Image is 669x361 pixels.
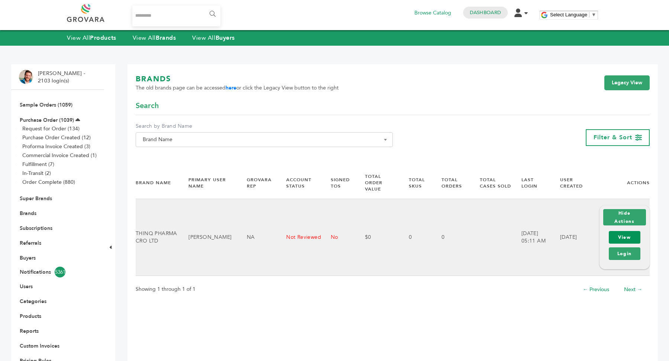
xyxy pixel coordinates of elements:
[136,199,179,276] td: THINQ PHARMA CRO LTD
[237,199,277,276] td: NA
[216,34,235,42] strong: Buyers
[20,283,33,290] a: Users
[22,161,54,168] a: Fulfillment (7)
[551,199,590,276] td: [DATE]
[22,152,97,159] a: Commercial Invoice Created (1)
[20,240,41,247] a: Referrals
[20,328,39,335] a: Reports
[432,199,471,276] td: 0
[400,199,432,276] td: 0
[471,167,512,199] th: Total Cases Sold
[277,199,321,276] td: Not Reviewed
[133,34,176,42] a: View AllBrands
[512,199,551,276] td: [DATE] 05:11 AM
[432,167,471,199] th: Total Orders
[67,34,116,42] a: View AllProducts
[226,84,236,91] a: here
[321,167,356,199] th: Signed TOS
[20,117,74,124] a: Purchase Order (1039)
[38,70,87,84] li: [PERSON_NAME] - 2103 login(s)
[609,247,640,260] a: Login
[609,231,640,244] a: View
[20,210,36,217] a: Brands
[551,167,590,199] th: User Created
[414,9,451,17] a: Browse Catalog
[179,199,237,276] td: [PERSON_NAME]
[90,34,116,42] strong: Products
[20,342,59,349] a: Custom Invoices
[22,134,91,141] a: Purchase Order Created (12)
[400,167,432,199] th: Total SKUs
[20,225,52,232] a: Subscriptions
[356,167,400,199] th: Total Order Value
[20,101,72,108] a: Sample Orders (1059)
[583,286,609,293] a: ← Previous
[140,134,389,145] span: Brand Name
[136,123,393,130] label: Search by Brand Name
[192,34,235,42] a: View AllBuyers
[356,199,400,276] td: $0
[136,132,393,147] span: Brand Name
[20,267,96,277] a: Notifications5361
[22,143,90,150] a: Proforma Invoice Created (3)
[594,133,632,142] span: Filter & Sort
[590,167,650,199] th: Actions
[277,167,321,199] th: Account Status
[512,167,551,199] th: Last Login
[156,34,176,42] strong: Brands
[179,167,237,199] th: Primary User Name
[22,125,80,132] a: Request for Order (134)
[20,313,41,320] a: Products
[22,170,51,177] a: In-Transit (2)
[136,285,195,294] p: Showing 1 through 1 of 1
[624,286,642,293] a: Next →
[136,101,159,111] span: Search
[136,167,179,199] th: Brand Name
[20,195,52,202] a: Super Brands
[604,75,650,90] a: Legacy View
[22,179,75,186] a: Order Complete (880)
[550,12,596,17] a: Select Language​
[591,12,596,17] span: ▼
[20,254,36,261] a: Buyers
[237,167,277,199] th: Grovara Rep
[321,199,356,276] td: No
[55,267,65,277] span: 5361
[20,298,46,305] a: Categories
[550,12,587,17] span: Select Language
[603,209,646,225] button: Hide Actions
[136,74,339,84] h1: BRANDS
[470,9,501,16] a: Dashboard
[136,84,339,92] span: The old brands page can be accessed or click the Legacy View button to the right
[132,6,220,26] input: Search...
